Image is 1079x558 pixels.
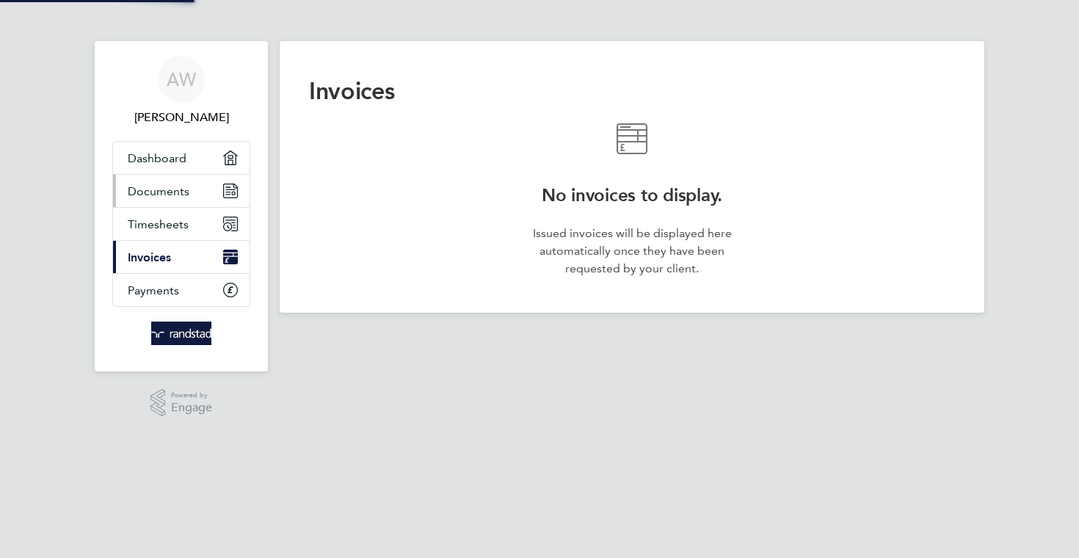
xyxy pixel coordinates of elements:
[128,283,179,297] span: Payments
[151,322,212,345] img: randstad-logo-retina.png
[526,184,738,207] h2: No invoices to display.
[113,274,250,306] a: Payments
[128,151,186,165] span: Dashboard
[113,175,250,207] a: Documents
[112,109,250,126] span: Andrew Warren
[150,389,213,417] a: Powered byEngage
[128,250,171,264] span: Invoices
[95,41,268,372] nav: Main navigation
[167,70,196,89] span: AW
[171,402,212,414] span: Engage
[113,142,250,174] a: Dashboard
[128,184,189,198] span: Documents
[309,76,955,106] h2: Invoices
[113,241,250,273] a: Invoices
[112,322,250,345] a: Go to home page
[112,56,250,126] a: AW[PERSON_NAME]
[171,389,212,402] span: Powered by
[113,208,250,240] a: Timesheets
[128,217,189,231] span: Timesheets
[526,225,738,278] p: Issued invoices will be displayed here automatically once they have been requested by your client.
